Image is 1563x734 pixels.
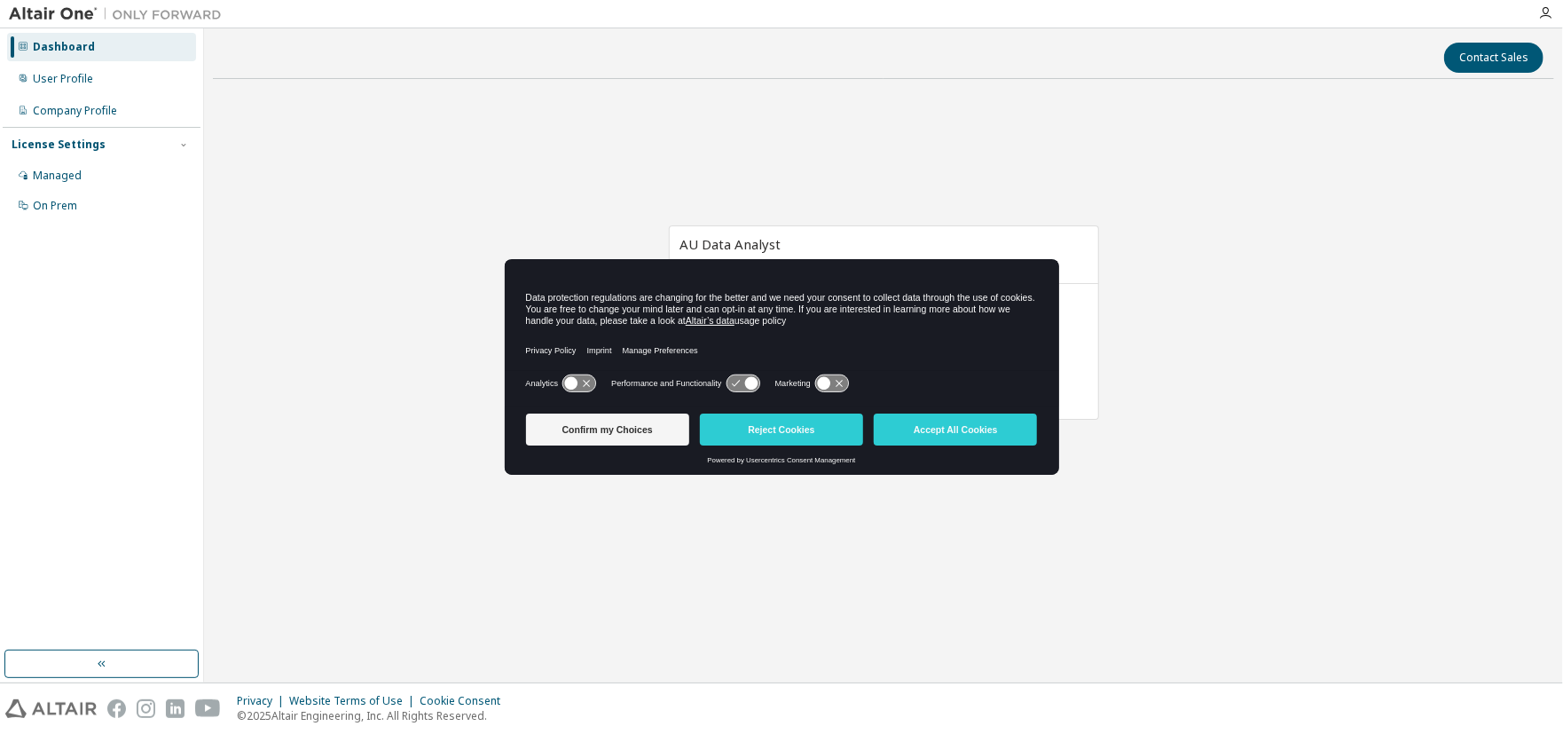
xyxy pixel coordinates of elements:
[33,199,77,213] div: On Prem
[137,699,155,718] img: instagram.svg
[195,699,221,718] img: youtube.svg
[237,694,289,708] div: Privacy
[420,694,511,708] div: Cookie Consent
[33,40,95,54] div: Dashboard
[33,72,93,86] div: User Profile
[680,257,1083,272] p: Expires on [DATE] UTC
[33,104,117,118] div: Company Profile
[107,699,126,718] img: facebook.svg
[166,699,185,718] img: linkedin.svg
[237,708,511,723] p: © 2025 Altair Engineering, Inc. All Rights Reserved.
[1444,43,1543,73] button: Contact Sales
[33,169,82,183] div: Managed
[12,138,106,152] div: License Settings
[680,235,781,253] span: AU Data Analyst
[9,5,231,23] img: Altair One
[5,699,97,718] img: altair_logo.svg
[289,694,420,708] div: Website Terms of Use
